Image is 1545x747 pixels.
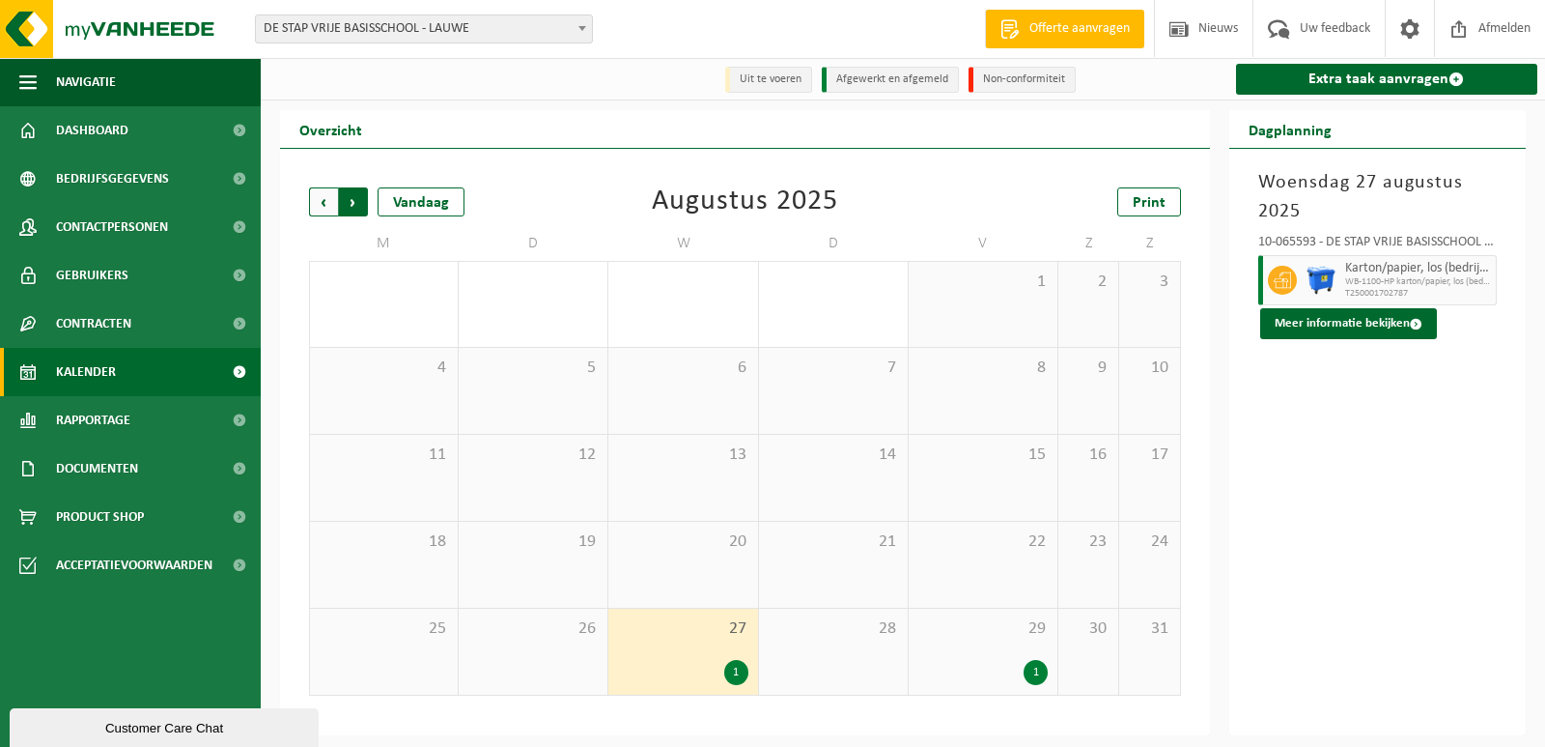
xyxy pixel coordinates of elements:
td: D [759,226,909,261]
span: WB-1100-HP karton/papier, los (bedrijven) [1345,276,1492,288]
div: 10-065593 - DE STAP VRIJE BASISSCHOOL - [GEOGRAPHIC_DATA] [1258,236,1498,255]
a: Print [1117,187,1181,216]
td: Z [1119,226,1180,261]
span: 8 [918,358,1048,379]
button: Meer informatie bekijken [1260,308,1437,339]
span: 30 [1068,618,1109,640]
span: Kalender [56,348,116,396]
a: Extra taak aanvragen [1236,64,1538,95]
span: Print [1133,195,1166,211]
span: Dashboard [56,106,128,155]
span: Karton/papier, los (bedrijven) [1345,261,1492,276]
span: 18 [320,532,448,553]
h2: Overzicht [280,110,381,148]
span: 11 [320,445,448,466]
span: Documenten [56,445,138,493]
td: M [309,226,459,261]
div: 1 [1024,660,1048,685]
span: 19 [468,532,598,553]
iframe: chat widget [10,704,323,747]
span: 25 [320,618,448,640]
h2: Dagplanning [1229,110,1351,148]
span: 2 [1068,272,1109,293]
span: 4 [320,358,448,379]
span: 24 [1129,532,1169,553]
span: Bedrijfsgegevens [56,155,169,203]
span: 17 [1129,445,1169,466]
span: 1 [918,272,1048,293]
td: Z [1058,226,1119,261]
span: 13 [618,445,747,466]
span: Contracten [56,300,131,348]
li: Afgewerkt en afgemeld [822,67,959,93]
li: Non-conformiteit [969,67,1076,93]
span: T250001702787 [1345,288,1492,300]
h3: Woensdag 27 augustus 2025 [1258,168,1498,226]
span: Gebruikers [56,251,128,300]
div: 1 [724,660,748,685]
img: WB-1100-HPE-BE-01 [1306,266,1335,295]
span: 12 [468,445,598,466]
td: W [608,226,758,261]
span: 26 [468,618,598,640]
span: 5 [468,358,598,379]
span: 27 [618,618,747,640]
span: Product Shop [56,493,144,541]
span: Volgende [339,187,368,216]
div: Vandaag [378,187,464,216]
span: 16 [1068,445,1109,466]
li: Uit te voeren [725,67,812,93]
span: Vorige [309,187,338,216]
td: V [909,226,1058,261]
div: Augustus 2025 [652,187,838,216]
td: D [459,226,608,261]
span: 20 [618,532,747,553]
span: 6 [618,358,747,379]
span: Rapportage [56,396,130,445]
span: DE STAP VRIJE BASISSCHOOL - LAUWE [256,15,592,43]
span: 9 [1068,358,1109,379]
span: Contactpersonen [56,203,168,251]
span: 23 [1068,532,1109,553]
span: DE STAP VRIJE BASISSCHOOL - LAUWE [255,14,593,43]
a: Offerte aanvragen [985,10,1144,48]
span: Offerte aanvragen [1025,19,1135,39]
span: 22 [918,532,1048,553]
span: 14 [769,445,898,466]
span: 31 [1129,618,1169,640]
span: 10 [1129,358,1169,379]
span: 21 [769,532,898,553]
span: 29 [918,618,1048,640]
span: 15 [918,445,1048,466]
span: Navigatie [56,58,116,106]
span: 7 [769,358,898,379]
span: 3 [1129,272,1169,293]
span: Acceptatievoorwaarden [56,541,212,589]
span: 28 [769,618,898,640]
